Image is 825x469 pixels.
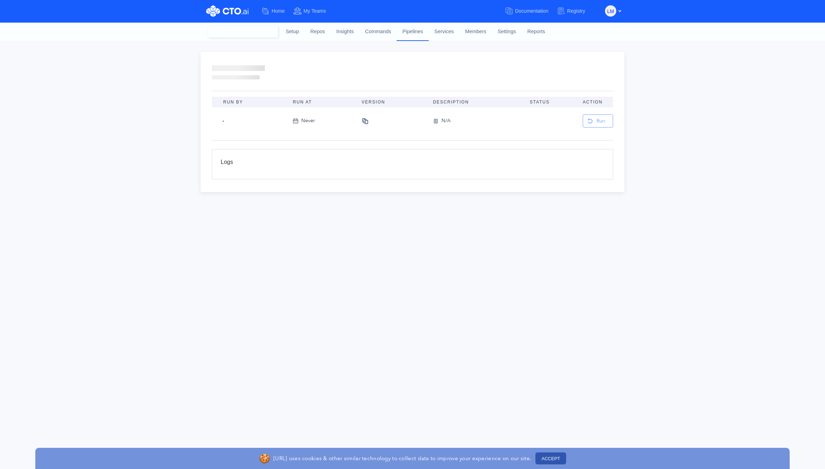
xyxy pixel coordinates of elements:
[331,22,360,41] a: Insights
[259,452,270,465] span: 🍪
[522,22,551,41] a: Reports
[429,22,459,41] a: Services
[441,117,451,125] div: N/A
[293,5,334,18] a: My Teams
[301,117,315,125] div: Never
[212,97,287,107] th: Run By
[557,5,594,18] a: Registry
[212,107,287,135] td: -
[397,22,428,41] a: Pipelines
[583,114,613,127] button: Run
[427,97,524,107] th: Description
[459,22,492,41] a: Members
[433,117,441,125] img: version-icon
[206,5,249,17] img: CTO.ai Logo
[261,5,293,18] a: Home
[524,97,577,107] th: Status
[567,8,585,14] span: Registry
[515,8,548,14] span: Documentation
[273,455,531,462] p: [URL] uses cookies & other similar technology to collect data to improve your experience on our s...
[360,22,397,41] a: Commands
[303,8,326,14] span: My Teams
[272,8,285,14] span: Home
[505,5,557,18] a: Documentation
[305,22,331,41] a: Repos
[492,22,522,41] a: Settings
[287,97,356,107] th: Run At
[280,22,305,41] a: Setup
[605,5,616,17] button: LM
[607,6,614,17] span: LM
[577,97,613,107] th: Action
[356,97,427,107] th: Version
[535,452,566,464] button: ACCEPT
[221,158,604,171] div: Logs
